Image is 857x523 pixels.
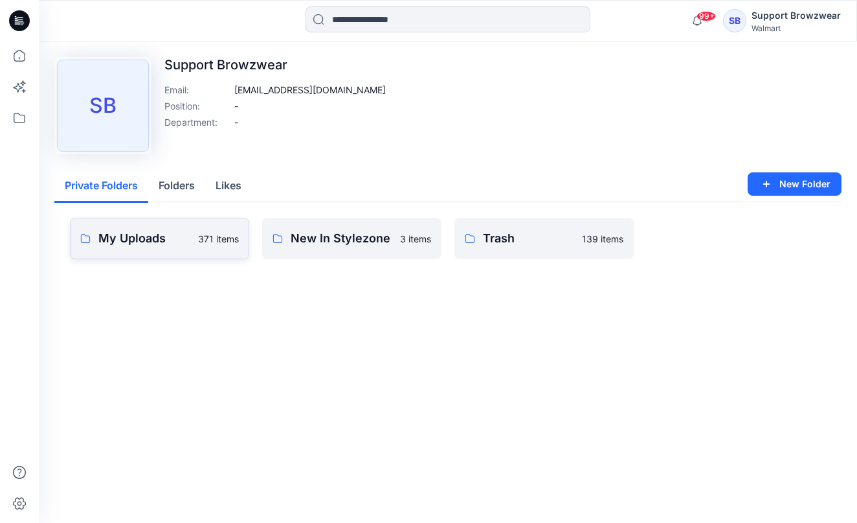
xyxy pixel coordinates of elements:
[751,8,841,23] div: Support Browzwear
[164,57,386,73] p: Support Browzwear
[205,170,252,203] button: Likes
[454,218,634,259] a: Trash139 items
[164,115,229,129] p: Department :
[582,232,623,246] p: 139 items
[234,115,238,129] p: -
[723,9,746,32] div: SB
[483,229,574,248] p: Trash
[291,229,392,248] p: New In Stylezone
[198,232,239,246] p: 371 items
[57,60,149,152] div: SB
[98,229,190,248] p: My Uploads
[262,218,441,259] a: New In Stylezone3 items
[70,218,249,259] a: My Uploads371 items
[696,11,716,21] span: 99+
[164,83,229,97] p: Email :
[751,23,841,33] div: Walmart
[148,170,205,203] button: Folders
[234,83,386,97] p: [EMAIL_ADDRESS][DOMAIN_NAME]
[234,99,238,113] p: -
[400,232,431,246] p: 3 items
[164,99,229,113] p: Position :
[748,172,841,196] button: New Folder
[54,170,148,203] button: Private Folders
